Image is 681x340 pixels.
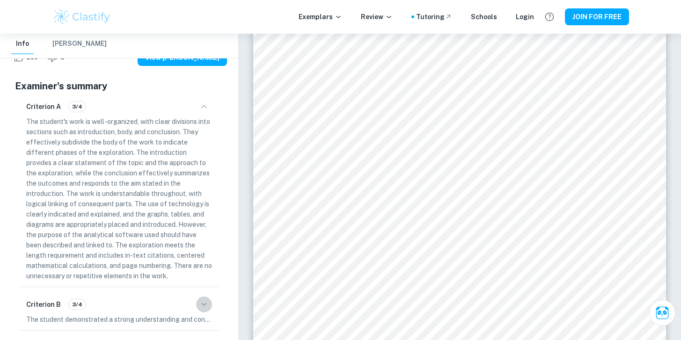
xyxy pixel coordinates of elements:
p: The student's work is well-organized, with clear divisions into sections such as introduction, bo... [26,116,212,281]
h6: Criterion B [26,299,61,310]
span: 3/4 [69,102,86,111]
h6: Criterion A [26,101,61,112]
button: [PERSON_NAME] [52,34,107,54]
a: Tutoring [416,12,452,22]
button: Ask Clai [649,300,675,326]
button: Info [11,34,34,54]
span: 3/4 [69,300,86,309]
h5: Examiner's summary [15,79,223,93]
p: The student demonstrated a strong understanding and consistent use of correct mathematical notati... [26,314,212,325]
p: Exemplars [299,12,342,22]
button: JOIN FOR FREE [565,8,629,25]
a: Login [516,12,534,22]
a: Schools [471,12,497,22]
img: Clastify logo [52,7,112,26]
button: Help and Feedback [542,9,557,25]
p: Review [361,12,393,22]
